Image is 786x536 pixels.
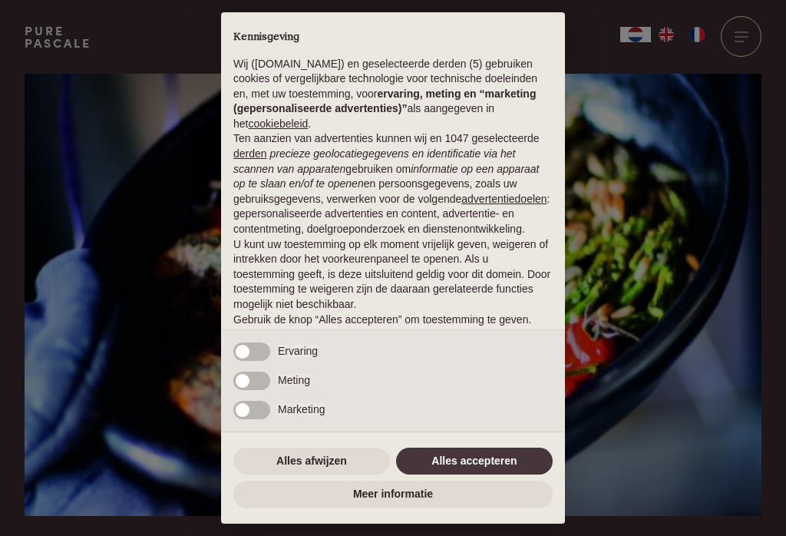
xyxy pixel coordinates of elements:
span: Meting [278,374,310,386]
button: advertentiedoelen [461,192,547,207]
p: U kunt uw toestemming op elk moment vrijelijk geven, weigeren of intrekken door het voorkeurenpan... [233,237,553,313]
span: Marketing [278,403,325,415]
h2: Kennisgeving [233,31,553,45]
em: precieze geolocatiegegevens en identificatie via het scannen van apparaten [233,147,515,175]
button: Alles accepteren [396,448,553,475]
button: Meer informatie [233,481,553,508]
p: Wij ([DOMAIN_NAME]) en geselecteerde derden (5) gebruiken cookies of vergelijkbare technologie vo... [233,57,553,132]
p: Gebruik de knop “Alles accepteren” om toestemming te geven. Gebruik de knop “Alles afwijzen” om d... [233,313,553,358]
button: Alles afwijzen [233,448,390,475]
span: Ervaring [278,345,318,357]
a: cookiebeleid [248,117,308,130]
strong: ervaring, meting en “marketing (gepersonaliseerde advertenties)” [233,88,536,115]
button: derden [233,147,267,162]
em: informatie op een apparaat op te slaan en/of te openen [233,163,540,190]
p: Ten aanzien van advertenties kunnen wij en 1047 geselecteerde gebruiken om en persoonsgegevens, z... [233,131,553,237]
